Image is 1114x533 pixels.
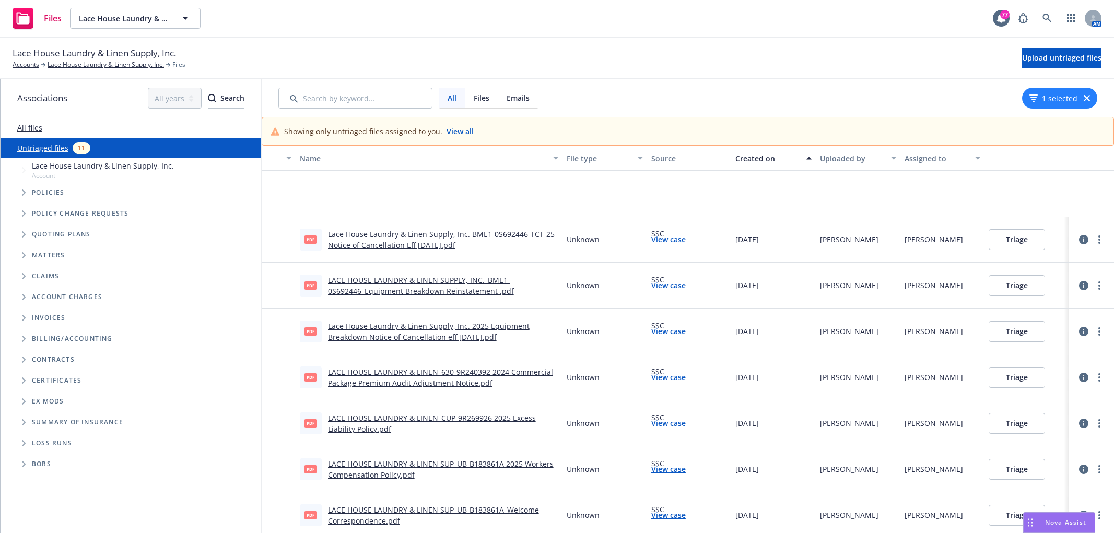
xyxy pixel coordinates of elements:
[70,8,201,29] button: Lace House Laundry & Linen Supply, Inc.
[900,146,985,171] button: Assigned to
[208,94,216,102] svg: Search
[562,146,647,171] button: File type
[300,153,547,164] div: Name
[820,418,878,429] div: [PERSON_NAME]
[32,377,81,384] span: Certificates
[735,326,759,337] span: [DATE]
[905,153,969,164] div: Assigned to
[905,326,963,337] div: [PERSON_NAME]
[304,327,317,335] span: pdf
[304,511,317,519] span: pdf
[32,419,123,425] span: Summary of insurance
[328,459,554,480] a: LACE HOUSE LAUNDRY & LINEN SUP_UB-B183861A 2025 Workers Compensation Policy.pdf
[304,465,317,473] span: pdf
[32,294,102,300] span: Account charges
[304,281,317,289] span: pdf
[32,171,174,180] span: Account
[32,315,66,321] span: Invoices
[905,372,963,383] div: [PERSON_NAME]
[820,510,878,520] div: [PERSON_NAME]
[328,275,514,296] a: LACE HOUSE LAUNDRY & LINEN SUPPLY, INC._BME1-0S692446_Equipment Breakdown Reinstatement .pdf
[1024,513,1037,532] div: Drag to move
[905,464,963,475] div: [PERSON_NAME]
[13,46,176,60] span: Lace House Laundry & Linen Supply, Inc.
[651,280,686,291] a: View case
[13,60,39,69] a: Accounts
[1093,279,1106,292] a: more
[1037,8,1058,29] a: Search
[735,418,759,429] span: [DATE]
[651,326,686,337] a: View case
[328,321,530,342] a: Lace House Laundry & Linen Supply, Inc. 2025 Equipment Breakdown Notice of Cancellation eff [DATE...
[651,372,686,383] a: View case
[328,413,536,434] a: LACE HOUSE LAUNDRY & LINEN_CUP-9R269926 2025 Excess Liability Policy.pdf
[1013,8,1034,29] a: Report a Bug
[32,189,65,196] span: Policies
[905,234,963,245] div: [PERSON_NAME]
[1093,371,1106,384] a: more
[73,142,90,154] div: 11
[32,336,113,342] span: Billing/Accounting
[820,372,878,383] div: [PERSON_NAME]
[1,328,261,475] div: Folder Tree Example
[32,160,174,171] span: Lace House Laundry & Linen Supply, Inc.
[17,91,67,105] span: Associations
[651,464,686,475] a: View case
[1093,463,1106,476] a: more
[304,419,317,427] span: pdf
[651,234,686,245] a: View case
[989,275,1045,296] button: Triage
[647,146,732,171] button: Source
[208,88,244,109] button: SearchSearch
[1029,93,1077,104] button: 1 selected
[905,418,963,429] div: [PERSON_NAME]
[989,367,1045,388] button: Triage
[172,60,185,69] span: Files
[1061,8,1082,29] a: Switch app
[32,440,72,446] span: Loss Runs
[905,510,963,520] div: [PERSON_NAME]
[731,146,816,171] button: Created on
[32,273,59,279] span: Claims
[304,235,317,243] span: pdf
[208,88,244,108] div: Search
[44,14,62,22] span: Files
[989,321,1045,342] button: Triage
[328,505,539,526] a: LACE HOUSE LAUNDRY & LINEN SUP_UB-B183861A_Welcome Correspondence.pdf
[1093,233,1106,246] a: more
[296,146,563,171] button: Name
[651,153,728,164] div: Source
[735,372,759,383] span: [DATE]
[567,153,631,164] div: File type
[989,413,1045,434] button: Triage
[820,326,878,337] div: [PERSON_NAME]
[1000,10,1010,19] div: 77
[1093,509,1106,522] a: more
[8,4,66,33] a: Files
[32,357,75,363] span: Contracts
[1045,518,1086,527] span: Nova Assist
[820,234,878,245] div: [PERSON_NAME]
[1,158,261,328] div: Tree Example
[278,88,432,109] input: Search by keyword...
[17,123,42,133] a: All files
[32,398,64,405] span: Ex Mods
[328,367,553,388] a: LACE HOUSE LAUNDRY & LINEN_630-9R240392 2024 Commercial Package Premium Audit Adjustment Notice.pdf
[328,229,555,250] a: Lace House Laundry & Linen Supply, Inc. BME1-0S692446-TCT-25 Notice of Cancellation Eff [DATE].pdf
[651,418,686,429] a: View case
[820,464,878,475] div: [PERSON_NAME]
[32,461,51,467] span: BORs
[284,126,474,137] div: Showing only untriaged files assigned to you.
[905,280,963,291] div: [PERSON_NAME]
[304,373,317,381] span: pdf
[1022,48,1101,68] button: Upload untriaged files
[32,252,65,258] span: Matters
[447,126,474,137] a: View all
[735,464,759,475] span: [DATE]
[735,234,759,245] span: [DATE]
[989,505,1045,526] button: Triage
[651,510,686,520] a: View case
[79,13,169,24] span: Lace House Laundry & Linen Supply, Inc.
[820,280,878,291] div: [PERSON_NAME]
[474,92,489,103] span: Files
